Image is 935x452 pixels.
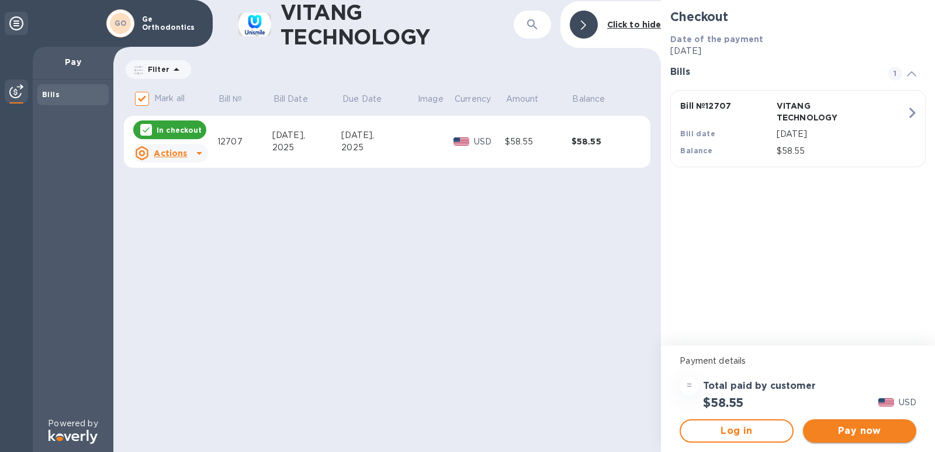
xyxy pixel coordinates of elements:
h3: Total paid by customer [703,381,816,392]
p: Bill Date [273,93,308,105]
p: Ge Orthodontics [142,15,200,32]
h3: Bills [670,67,874,78]
p: Image [418,93,444,105]
p: Balance [572,93,605,105]
p: In checkout [157,125,202,135]
img: USD [878,398,894,406]
button: Log in [680,419,793,443]
p: Mark all [154,92,185,105]
img: Logo [49,430,98,444]
button: Bill №12707VITANG TECHNOLOGYBill date[DATE]Balance$58.55 [670,90,926,167]
p: $58.55 [777,145,906,157]
p: Pay [42,56,104,68]
p: Bill № 12707 [680,100,771,112]
span: Bill Date [273,93,323,105]
button: Pay now [803,419,916,443]
span: Due Date [342,93,397,105]
b: Click to hide [607,20,662,29]
div: $58.55 [572,136,638,147]
b: Balance [680,146,712,155]
h2: $58.55 [703,395,743,410]
p: [DATE] [777,128,906,140]
u: Actions [154,149,187,158]
p: Powered by [48,418,98,430]
b: GO [115,19,127,27]
b: Date of the payment [670,34,763,44]
span: Pay now [812,424,907,438]
img: USD [453,137,469,146]
span: Amount [506,93,554,105]
span: Log in [690,424,782,438]
p: Bill № [219,93,243,105]
p: USD [899,396,916,409]
b: Bill date [680,129,715,138]
p: Amount [506,93,539,105]
h2: Checkout [670,9,926,24]
b: Bills [42,90,60,99]
div: 12707 [217,136,272,148]
span: Balance [572,93,620,105]
p: Payment details [680,355,916,367]
p: USD [474,136,505,148]
p: Filter [143,64,169,74]
div: $58.55 [505,136,572,148]
p: VITANG TECHNOLOGY [777,100,868,123]
span: 1 [888,67,902,81]
div: [DATE], [272,129,341,142]
div: 2025 [272,142,341,154]
div: = [680,377,698,395]
p: [DATE] [670,45,926,57]
span: Bill № [219,93,258,105]
p: Due Date [342,93,382,105]
div: [DATE], [341,129,417,142]
div: 2025 [341,142,417,154]
p: Currency [455,93,491,105]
